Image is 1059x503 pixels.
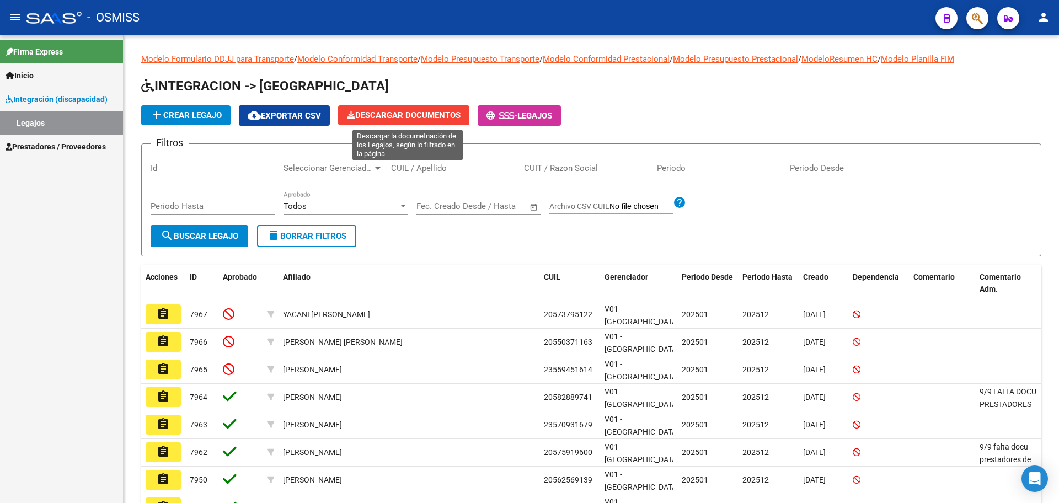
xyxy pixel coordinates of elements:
[528,201,541,213] button: Open calendar
[980,272,1021,294] span: Comentario Adm.
[682,338,708,346] span: 202501
[742,393,769,402] span: 202512
[161,231,238,241] span: Buscar Legajo
[1021,465,1048,492] div: Open Intercom Messenger
[151,135,189,151] h3: Filtros
[190,338,207,346] span: 7966
[742,420,769,429] span: 202512
[682,475,708,484] span: 202501
[190,420,207,429] span: 7963
[673,54,798,64] a: Modelo Presupuesto Prestacional
[283,419,342,431] div: [PERSON_NAME]
[544,475,592,484] span: 20562569139
[605,304,679,326] span: V01 - [GEOGRAPHIC_DATA]
[157,473,170,486] mat-icon: assignment
[421,54,539,64] a: Modelo Presupuesto Transporte
[190,310,207,319] span: 7967
[190,365,207,374] span: 7965
[742,272,793,281] span: Periodo Hasta
[682,393,708,402] span: 202501
[549,202,609,211] span: Archivo CSV CUIL
[881,54,954,64] a: Modelo Planilla FIM
[544,420,592,429] span: 23570931679
[248,111,321,121] span: Exportar CSV
[87,6,140,30] span: - OSMISS
[283,308,370,321] div: YACANI [PERSON_NAME]
[141,54,294,64] a: Modelo Formulario DDJJ para Transporte
[605,360,679,381] span: V01 - [GEOGRAPHIC_DATA]
[544,393,592,402] span: 20582889741
[190,393,207,402] span: 7964
[239,105,330,126] button: Exportar CSV
[283,391,342,404] div: [PERSON_NAME]
[471,201,525,211] input: Fecha fin
[218,265,263,302] datatable-header-cell: Aprobado
[803,310,826,319] span: [DATE]
[605,470,679,491] span: V01 - [GEOGRAPHIC_DATA]
[141,78,389,94] span: INTEGRACION -> [GEOGRAPHIC_DATA]
[150,108,163,121] mat-icon: add
[190,272,197,281] span: ID
[738,265,799,302] datatable-header-cell: Periodo Hasta
[803,272,828,281] span: Creado
[248,109,261,122] mat-icon: cloud_download
[338,105,469,125] button: Descargar Documentos
[283,272,311,281] span: Afiliado
[975,265,1041,302] datatable-header-cell: Comentario Adm.
[283,474,342,486] div: [PERSON_NAME]
[157,362,170,376] mat-icon: assignment
[544,272,560,281] span: CUIL
[801,54,878,64] a: ModeloResumen HC
[803,393,826,402] span: [DATE]
[853,272,899,281] span: Dependencia
[539,265,600,302] datatable-header-cell: CUIL
[803,365,826,374] span: [DATE]
[9,10,22,24] mat-icon: menu
[141,265,185,302] datatable-header-cell: Acciones
[284,163,373,173] span: Seleccionar Gerenciador
[742,310,769,319] span: 202512
[6,93,108,105] span: Integración (discapacidad)
[605,387,679,409] span: V01 - [GEOGRAPHIC_DATA]
[682,448,708,457] span: 202501
[151,225,248,247] button: Buscar Legajo
[283,363,342,376] div: [PERSON_NAME]
[141,105,231,125] button: Crear Legajo
[6,46,63,58] span: Firma Express
[909,265,975,302] datatable-header-cell: Comentario
[980,387,1036,421] span: 9/9 FALTA DOCU PRESTADORES DE REHAB
[682,365,708,374] span: 202501
[279,265,539,302] datatable-header-cell: Afiliado
[1037,10,1050,24] mat-icon: person
[848,265,909,302] datatable-header-cell: Dependencia
[157,307,170,320] mat-icon: assignment
[157,445,170,458] mat-icon: assignment
[157,335,170,348] mat-icon: assignment
[267,231,346,241] span: Borrar Filtros
[742,338,769,346] span: 202512
[416,201,461,211] input: Fecha inicio
[544,338,592,346] span: 20550371163
[347,110,461,120] span: Descargar Documentos
[150,110,222,120] span: Crear Legajo
[6,141,106,153] span: Prestadores / Proveedores
[297,54,418,64] a: Modelo Conformidad Transporte
[980,442,1031,477] span: 9/9 falta docu prestadores de rehab.
[742,365,769,374] span: 202512
[742,475,769,484] span: 202512
[682,310,708,319] span: 202501
[799,265,848,302] datatable-header-cell: Creado
[190,475,207,484] span: 7950
[682,420,708,429] span: 202501
[605,332,679,354] span: V01 - [GEOGRAPHIC_DATA]
[223,272,257,281] span: Aprobado
[157,418,170,431] mat-icon: assignment
[544,365,592,374] span: 23559451614
[803,338,826,346] span: [DATE]
[283,446,342,459] div: [PERSON_NAME]
[257,225,356,247] button: Borrar Filtros
[605,272,648,281] span: Gerenciador
[803,475,826,484] span: [DATE]
[478,105,561,126] button: -Legajos
[284,201,307,211] span: Todos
